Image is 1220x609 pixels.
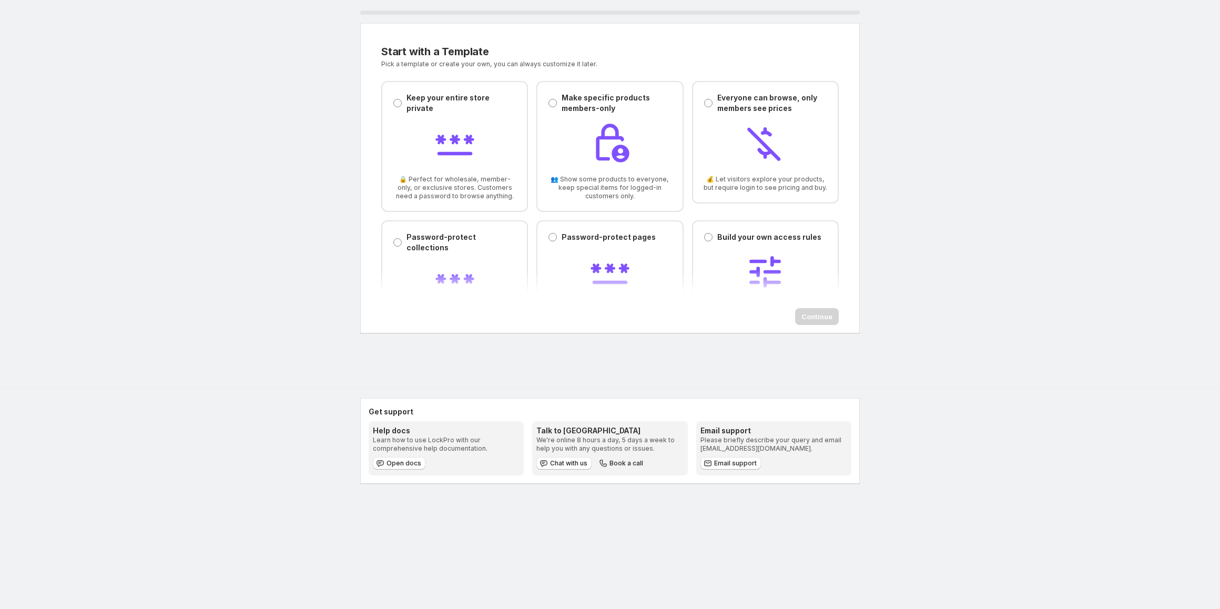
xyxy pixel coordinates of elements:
[536,457,592,470] button: Chat with us
[550,459,587,468] span: Chat with us
[717,232,821,242] p: Build your own access rules
[369,407,851,417] h2: Get support
[406,93,516,114] p: Keep your entire store private
[562,232,656,242] p: Password-protect pages
[536,436,683,453] p: We're online 8 hours a day, 5 days a week to help you with any questions or issues.
[714,459,757,468] span: Email support
[373,425,520,436] h3: Help docs
[434,261,476,303] img: Password-protect collections
[609,459,643,468] span: Book a call
[589,251,631,293] img: Password-protect pages
[536,425,683,436] h3: Talk to [GEOGRAPHIC_DATA]
[744,251,786,293] img: Build your own access rules
[700,425,847,436] h3: Email support
[393,175,516,200] span: 🔒 Perfect for wholesale, member-only, or exclusive stores. Customers need a password to browse an...
[381,60,714,68] p: Pick a template or create your own, you can always customize it later.
[717,93,827,114] p: Everyone can browse, only members see prices
[700,457,761,470] a: Email support
[704,175,827,192] span: 💰 Let visitors explore your products, but require login to see pricing and buy.
[548,175,672,200] span: 👥 Show some products to everyone, keep special items for logged-in customers only.
[434,122,476,164] img: Keep your entire store private
[406,232,516,253] p: Password-protect collections
[373,457,425,470] a: Open docs
[562,93,672,114] p: Make specific products members-only
[596,457,647,470] button: Book a call
[589,122,631,164] img: Make specific products members-only
[387,459,421,468] span: Open docs
[700,436,847,453] p: Please briefly describe your query and email [EMAIL_ADDRESS][DOMAIN_NAME].
[381,45,489,58] span: Start with a Template
[744,122,786,164] img: Everyone can browse, only members see prices
[373,436,520,453] p: Learn how to use LockPro with our comprehensive help documentation.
